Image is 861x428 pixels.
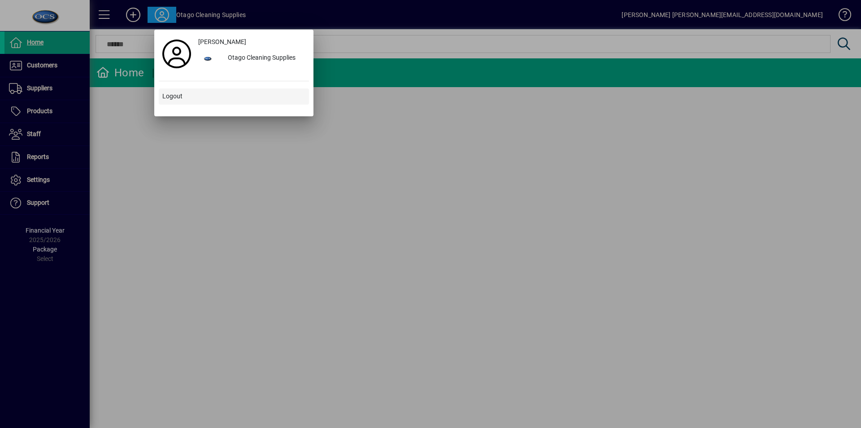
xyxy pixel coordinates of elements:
[198,37,246,47] span: [PERSON_NAME]
[159,46,195,62] a: Profile
[195,34,309,50] a: [PERSON_NAME]
[162,92,183,101] span: Logout
[159,88,309,105] button: Logout
[195,50,309,66] button: Otago Cleaning Supplies
[221,50,309,66] div: Otago Cleaning Supplies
